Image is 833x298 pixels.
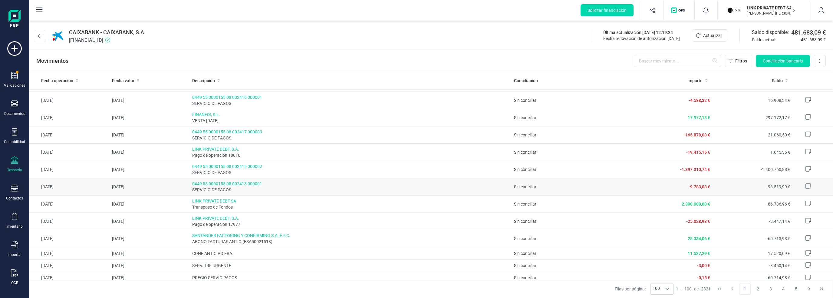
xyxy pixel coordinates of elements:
[192,169,509,176] span: SERVICIO DE PAGOS
[29,109,110,126] td: [DATE]
[692,29,727,42] button: Actualizar
[192,181,509,187] span: 0449 55 0000155 08 002413 000001
[697,275,710,280] span: -0,15 €
[29,144,110,161] td: [DATE]
[110,272,190,284] td: [DATE]
[29,259,110,272] td: [DATE]
[8,252,22,257] div: Importar
[615,283,673,295] div: Filas por página:
[713,230,793,247] td: -60.713,93 €
[110,213,190,230] td: [DATE]
[192,152,509,158] span: Pago de operacion 18016
[688,236,710,241] span: 25.334,06 €
[687,78,703,84] span: Importe
[29,247,110,259] td: [DATE]
[803,283,815,295] button: Next Page
[747,11,795,16] p: [PERSON_NAME] [PERSON_NAME]
[801,37,826,43] span: 481.683,09 €
[69,37,146,44] span: [FINANCIAL_ID]
[41,78,73,84] span: Fecha operación
[192,221,509,227] span: Pago de operacion 17977
[713,196,793,213] td: -86.736,96 €
[110,109,190,126] td: [DATE]
[676,286,711,292] div: -
[671,7,687,13] img: Logo de OPS
[726,283,738,295] button: Previous Page
[110,126,190,144] td: [DATE]
[514,167,536,172] span: Sin conciliar
[686,150,710,155] span: -19.415,15 €
[790,283,802,295] button: Page 5
[752,29,789,36] span: Saldo disponible:
[192,204,509,210] span: Transpaso de Fondos
[735,58,747,64] span: Filtros
[603,35,680,42] div: Fecha renovación de autorización:
[514,98,536,103] span: Sin conciliar
[192,198,509,204] span: LINK PRIVATE DEBT SA
[588,7,627,13] span: Solicitar financiación
[110,247,190,259] td: [DATE]
[651,283,662,294] span: 100
[69,28,146,37] span: CAIXABANK - CAIXABANK, S.A.
[192,94,509,100] span: 0449 55 0000155 08 002416 000001
[713,178,793,196] td: -96.519,99 €
[765,283,776,295] button: Page 3
[110,196,190,213] td: [DATE]
[110,259,190,272] td: [DATE]
[680,167,710,172] span: -1.397.310,74 €
[634,55,721,67] input: Buscar movimiento...
[192,239,509,245] span: ABONO FACTURAS ANTIC.(ESA50021518)
[713,247,793,259] td: 17.520,09 €
[4,139,25,144] div: Contabilidad
[682,202,710,206] span: 2.300.000,00 €
[713,161,793,178] td: -1.400.760,88 €
[688,115,710,120] span: 17.977,13 €
[689,98,710,103] span: -4.588,32 €
[6,196,23,201] div: Contactos
[642,30,673,35] span: [DATE] 12:19:24
[713,126,793,144] td: 21.060,50 €
[4,83,25,88] div: Validaciones
[514,132,536,137] span: Sin conciliar
[713,259,793,272] td: -3.450,14 €
[192,163,509,169] span: 0449 55 0000155 08 002415 000002
[688,251,710,256] span: 11.537,29 €
[694,286,699,292] span: de
[29,196,110,213] td: [DATE]
[192,233,509,239] span: SANTANDER FACTORING Y CONFIRMING S.A. E.F.C.
[36,57,68,65] p: Movimientos
[739,283,751,295] button: Page 1
[514,184,536,189] span: Sin conciliar
[676,286,678,292] span: 1
[684,286,692,292] span: 100
[29,178,110,196] td: [DATE]
[192,78,215,84] span: Descripción
[689,184,710,189] span: -9.783,03 €
[192,187,509,193] span: SERVICIO DE PAGOS
[192,263,509,269] span: SERV. TRF URGENTE
[29,213,110,230] td: [DATE]
[192,135,509,141] span: SERVICIO DE PAGOS
[29,92,110,109] td: [DATE]
[725,55,752,67] button: Filtros
[772,78,783,84] span: Saldo
[110,92,190,109] td: [DATE]
[778,283,789,295] button: Page 4
[713,109,793,126] td: 297.172,17 €
[725,1,802,20] button: LILINK PRIVATE DEBT SA[PERSON_NAME] [PERSON_NAME]
[11,280,18,285] div: OCR
[110,178,190,196] td: [DATE]
[29,126,110,144] td: [DATE]
[110,161,190,178] td: [DATE]
[697,263,710,268] span: -3,00 €
[192,250,509,256] span: CONF:ANTICIPO FRA.
[6,224,23,229] div: Inventario
[686,219,710,224] span: -25.028,98 €
[713,272,793,284] td: -60.714,98 €
[752,283,764,295] button: Page 2
[713,213,793,230] td: -3.447,14 €
[667,36,680,41] span: [DATE]
[514,202,536,206] span: Sin conciliar
[703,32,722,39] span: Actualizar
[514,263,536,268] span: Sin conciliar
